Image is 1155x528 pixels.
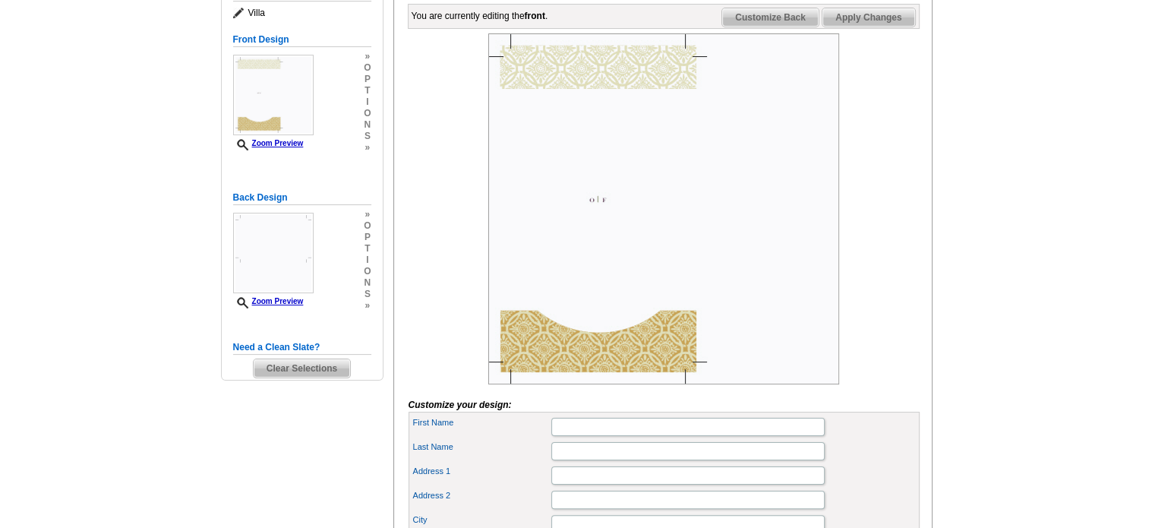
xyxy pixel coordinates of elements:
[364,220,371,232] span: o
[364,142,371,153] span: »
[233,5,371,21] span: Villa
[364,108,371,119] span: o
[364,85,371,96] span: t
[364,209,371,220] span: »
[364,266,371,277] span: o
[364,62,371,74] span: o
[525,11,545,21] b: front
[722,8,819,27] span: Customize Back
[412,9,548,23] div: You are currently editing the .
[233,213,314,293] img: Z18879341_00001_2.jpg
[851,175,1155,528] iframe: LiveChat chat widget
[364,232,371,243] span: p
[364,255,371,266] span: i
[413,416,550,429] label: First Name
[233,55,314,135] img: Z18879341_00001_1.jpg
[364,96,371,108] span: i
[364,119,371,131] span: n
[413,489,550,502] label: Address 2
[488,33,839,384] img: Z18879341_00001_1.jpg
[364,74,371,85] span: p
[822,8,914,27] span: Apply Changes
[364,131,371,142] span: s
[413,465,550,478] label: Address 1
[364,51,371,62] span: »
[364,277,371,289] span: n
[409,400,512,410] i: Customize your design:
[233,297,304,305] a: Zoom Preview
[364,289,371,300] span: s
[233,340,371,355] h5: Need a Clean Slate?
[254,359,350,378] span: Clear Selections
[364,300,371,311] span: »
[413,441,550,454] label: Last Name
[413,514,550,526] label: City
[364,243,371,255] span: t
[233,139,304,147] a: Zoom Preview
[233,191,371,205] h5: Back Design
[233,33,371,47] h5: Front Design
